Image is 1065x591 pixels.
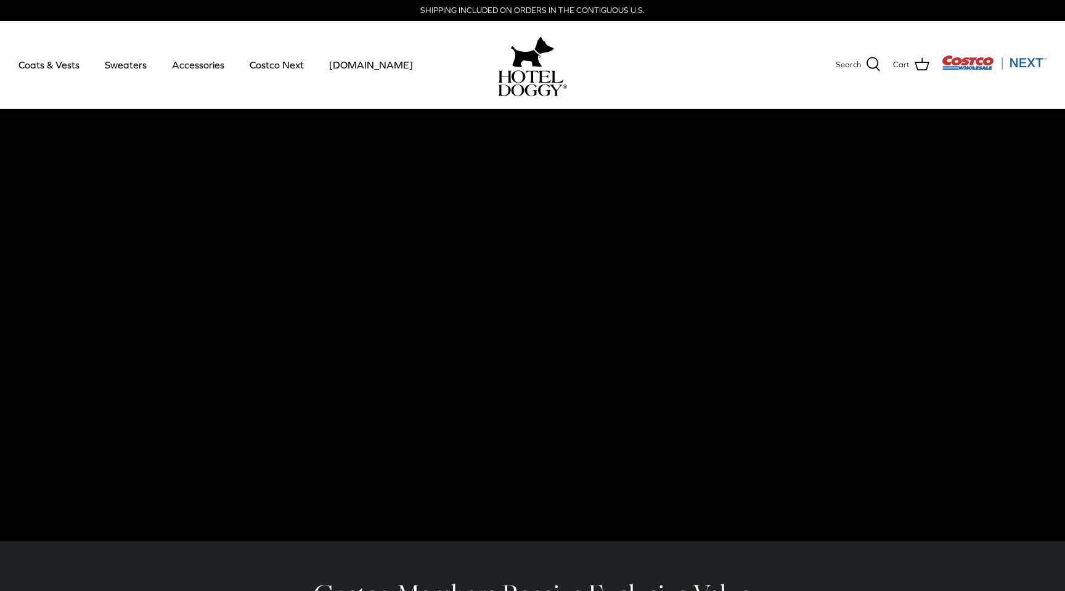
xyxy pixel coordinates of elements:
img: hoteldoggy.com [511,33,554,70]
span: Cart [893,59,910,72]
a: Sweaters [94,44,158,86]
a: Costco Next [239,44,315,86]
a: Cart [893,57,929,73]
img: hoteldoggycom [498,70,567,96]
a: Coats & Vests [7,44,91,86]
a: Visit Costco Next [942,63,1047,72]
a: Search [836,57,881,73]
a: Accessories [161,44,235,86]
span: Search [836,59,861,72]
img: Costco Next [942,55,1047,70]
a: hoteldoggy.com hoteldoggycom [498,33,567,96]
a: [DOMAIN_NAME] [318,44,424,86]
